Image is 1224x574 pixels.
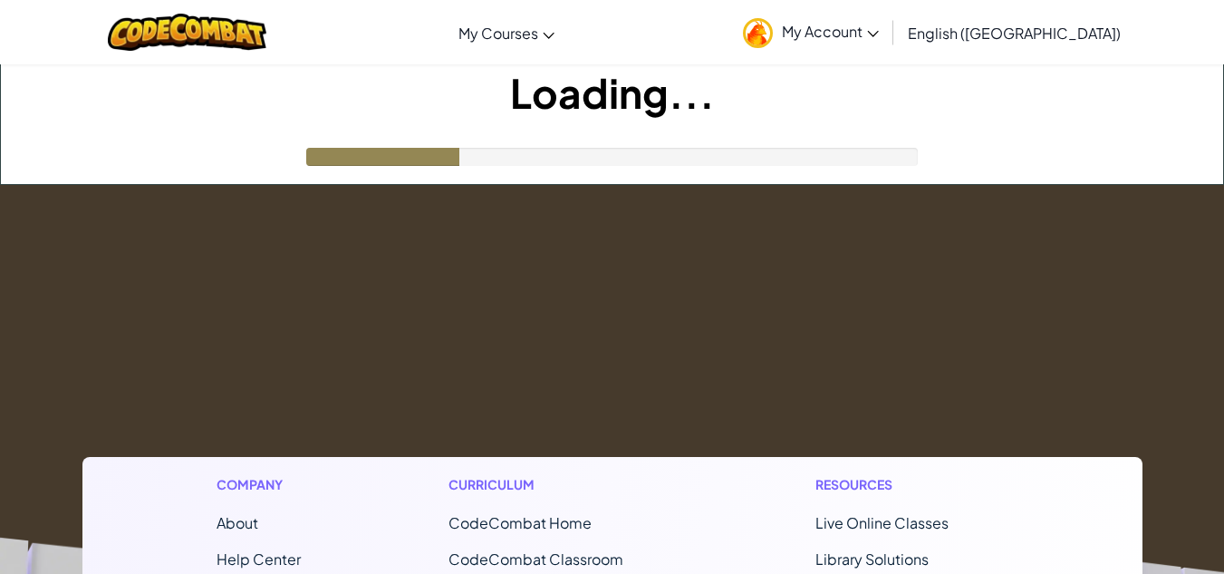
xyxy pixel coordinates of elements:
[449,8,564,57] a: My Courses
[734,4,888,61] a: My Account
[908,24,1121,43] span: English ([GEOGRAPHIC_DATA])
[1,64,1223,121] h1: Loading...
[815,550,929,569] a: Library Solutions
[815,513,949,532] a: Live Online Classes
[815,475,1008,494] h1: Resources
[458,24,538,43] span: My Courses
[217,513,258,532] a: About
[217,475,301,494] h1: Company
[448,513,592,532] span: CodeCombat Home
[899,8,1130,57] a: English ([GEOGRAPHIC_DATA])
[217,550,301,569] a: Help Center
[448,550,623,569] a: CodeCombat Classroom
[448,475,668,494] h1: Curriculum
[743,18,773,48] img: avatar
[108,14,266,51] img: CodeCombat logo
[782,22,879,41] span: My Account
